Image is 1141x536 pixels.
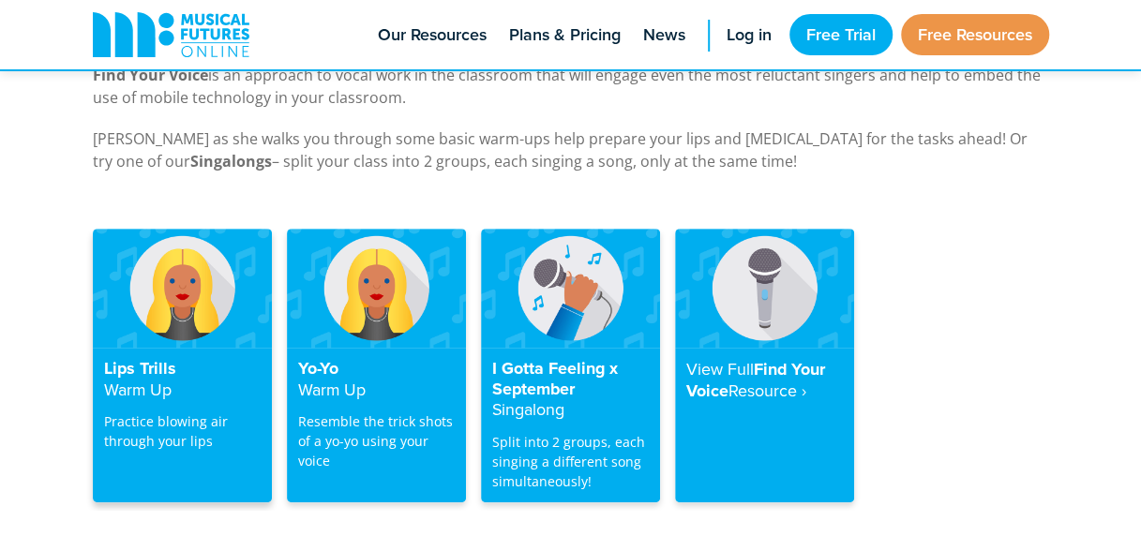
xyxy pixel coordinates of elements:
p: is an approach to vocal work in the classroom that will engage even the most reluctant singers an... [93,64,1049,109]
p: [PERSON_NAME] as she walks you through some basic warm-ups help prepare your lips and [MEDICAL_DA... [93,127,1049,172]
strong: Singalongs [190,151,272,171]
strong: Warm Up [298,378,366,401]
span: News [643,22,685,48]
span: Plans & Pricing [509,22,621,48]
h4: Yo-Yo [298,359,455,400]
h4: Lips Trills [104,359,261,400]
p: Resemble the trick shots of a yo-yo using your voice [298,411,455,470]
strong: View Full [686,357,754,380]
a: View FullFind Your VoiceResource‎ › [675,229,854,502]
h4: I Gotta Feeling x September [492,359,649,421]
strong: Resource‎ › [728,379,806,402]
a: Free Resources [901,14,1049,55]
strong: Find Your Voice [93,65,208,85]
a: Lips TrillsWarm Up Practice blowing air through your lips [93,229,272,502]
a: Free Trial [789,14,893,55]
strong: Singalong [492,397,564,421]
span: Log in [727,22,772,48]
p: Practice blowing air through your lips [104,411,261,451]
a: Yo-YoWarm Up Resemble the trick shots of a yo-yo using your voice [287,229,466,502]
h4: Find Your Voice [686,359,843,401]
span: Our Resources [378,22,487,48]
strong: Warm Up [104,378,172,401]
p: Split into 2 groups, each singing a different song simultaneously! [492,432,649,491]
a: I Gotta Feeling x SeptemberSingalong Split into 2 groups, each singing a different song simultane... [481,229,660,502]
